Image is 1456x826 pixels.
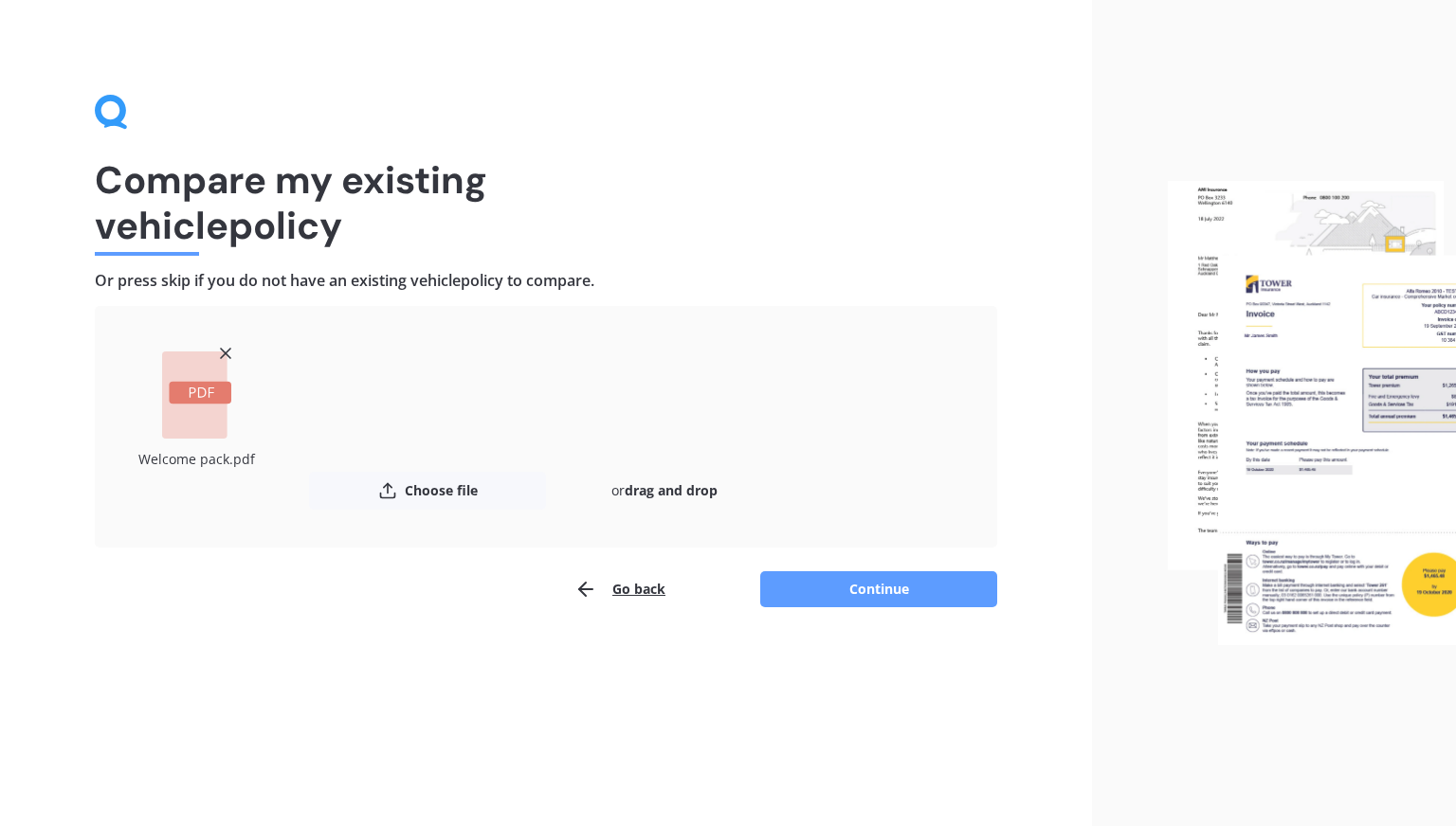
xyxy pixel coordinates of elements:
[625,481,718,499] b: drag and drop
[760,571,997,607] button: Continue
[309,472,546,510] button: Choose file
[95,157,997,248] h1: Compare my existing vehicle policy
[1168,181,1456,646] img: files.webp
[546,472,783,510] div: or
[574,570,665,608] button: Go back
[133,446,261,472] div: Welcome pack.pdf
[95,271,997,291] h4: Or press skip if you do not have an existing vehicle policy to compare.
